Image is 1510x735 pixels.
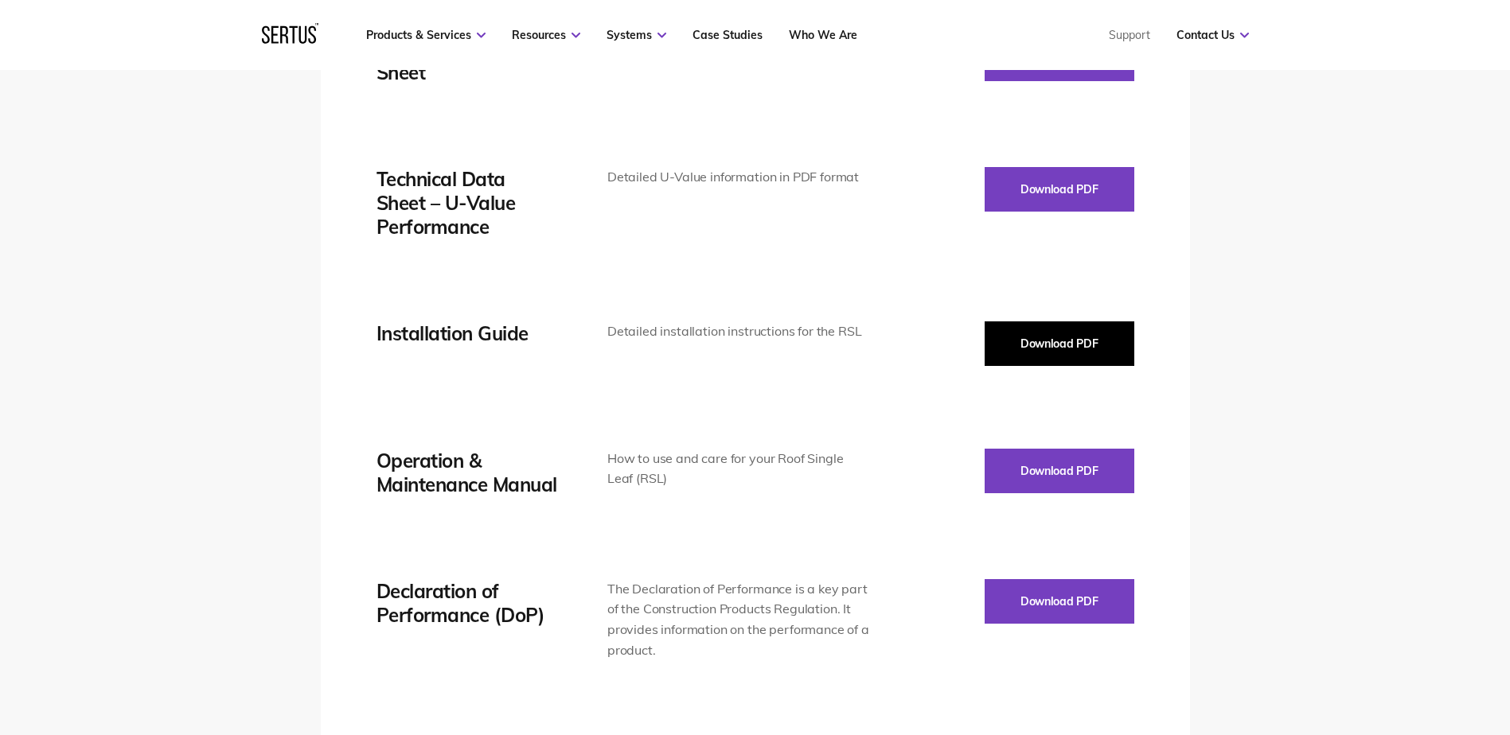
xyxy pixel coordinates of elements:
a: Who We Are [789,28,857,42]
div: Installation Guide [377,321,560,345]
a: Products & Services [366,28,486,42]
a: Systems [607,28,666,42]
button: Download PDF [985,321,1134,366]
button: Download PDF [985,579,1134,624]
a: Contact Us [1176,28,1249,42]
a: Support [1109,28,1150,42]
iframe: Chat Widget [1223,550,1510,735]
div: Technical Data Sheet – U-Value Performance [377,167,560,239]
div: The Declaration of Performance is a key part of the Construction Products Regulation. It provides... [607,579,871,660]
div: Detailed installation instructions for the RSL [607,321,871,342]
a: Case Studies [693,28,763,42]
div: Operation & Maintenance Manual [377,449,560,496]
button: Download PDF [985,449,1134,493]
div: Declaration of Performance (DoP) [377,579,560,627]
div: How to use and care for your Roof Single Leaf (RSL) [607,449,871,489]
button: Download PDF [985,167,1134,212]
a: Resources [512,28,580,42]
div: Detailed U-Value information in PDF format [607,167,871,188]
